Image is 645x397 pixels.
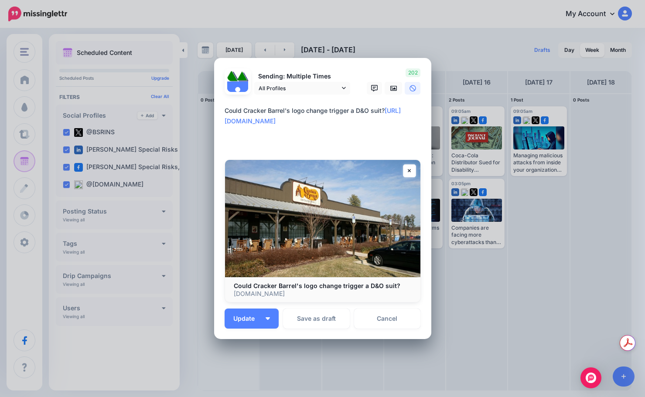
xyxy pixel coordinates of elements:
img: 1Q3z5d12-75797.jpg [238,71,248,81]
p: [DOMAIN_NAME] [234,290,412,298]
img: arrow-down-white.png [266,317,270,320]
a: All Profiles [254,82,350,95]
span: All Profiles [259,84,340,93]
b: Could Cracker Barrel's logo change trigger a D&O suit? [234,282,400,289]
div: Could Cracker Barrel's logo change trigger a D&O suit? [225,105,425,126]
p: Sending: Multiple Times [254,71,350,81]
img: 379531_475505335829751_837246864_n-bsa122537.jpg [227,71,238,81]
span: 202 [406,68,420,77]
img: user_default_image.png [227,81,248,102]
button: Save as draft [283,309,350,329]
a: Cancel [354,309,421,329]
span: Update [233,316,261,322]
button: Update [225,309,279,329]
div: Open Intercom Messenger [580,367,601,388]
img: Could Cracker Barrel's logo change trigger a D&O suit? [225,160,420,277]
